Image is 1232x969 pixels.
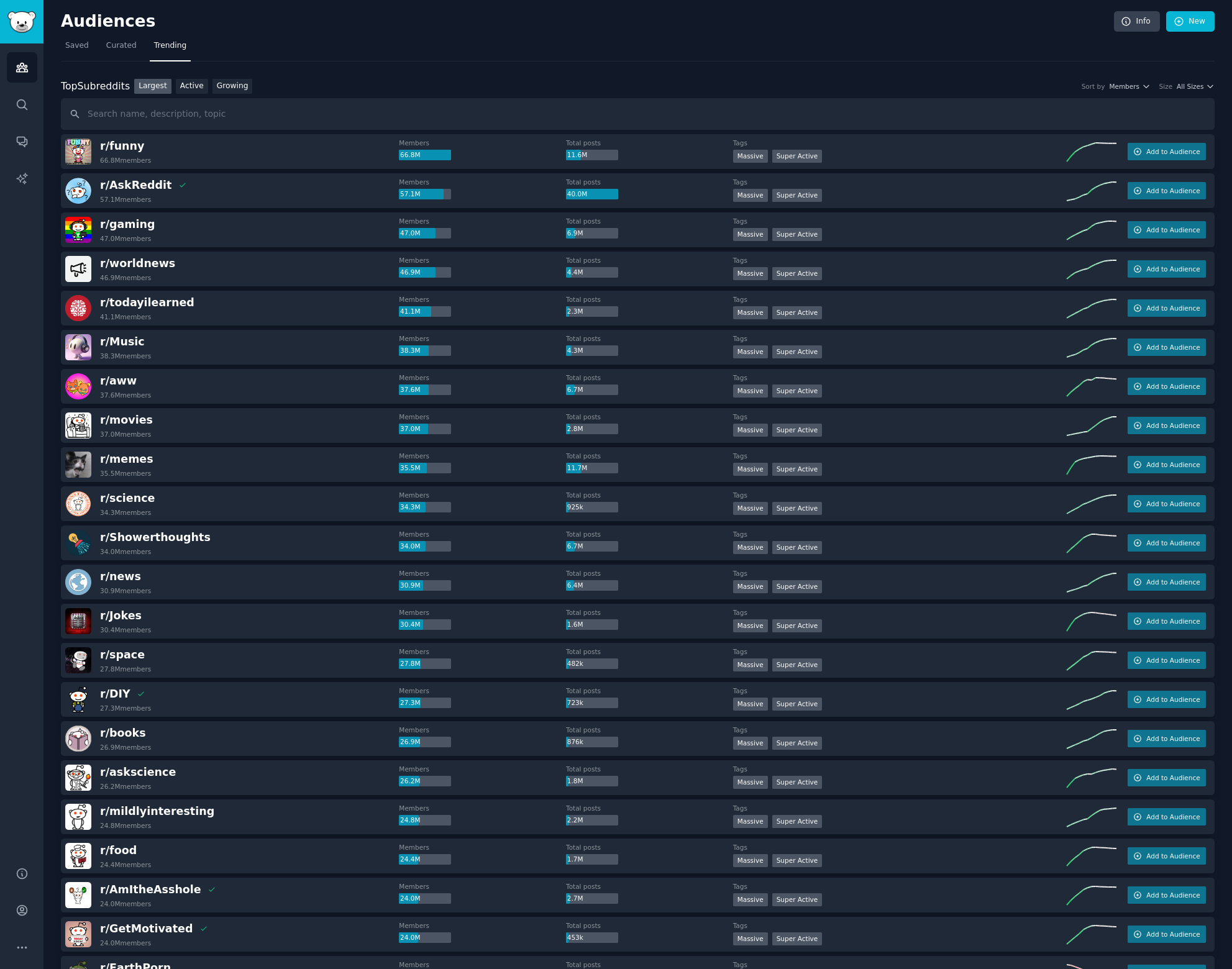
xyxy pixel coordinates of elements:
dt: Tags [733,569,1067,578]
dt: Members [399,491,566,499]
img: AskReddit [65,178,91,204]
div: Super Active [772,854,823,867]
dt: Members [399,452,566,460]
img: DIY [65,686,91,712]
div: 41.1M members [100,312,151,321]
dt: Total posts [566,608,733,617]
div: 24.4M [399,854,451,865]
button: Add to Audience [1128,495,1206,512]
dt: Total posts [566,178,733,186]
div: 38.3M members [100,352,151,360]
div: Massive [733,463,768,476]
span: r/ space [100,648,145,661]
h2: Audiences [61,12,1114,32]
img: GummySearch logo [7,11,36,33]
div: 66.8M [399,150,451,161]
span: r/ aww [100,375,137,387]
div: Massive [733,228,768,241]
dt: Tags [733,647,1067,656]
dt: Total posts [566,334,733,343]
div: 26.9M [399,737,451,748]
button: Add to Audience [1128,847,1206,865]
div: Size [1159,82,1173,91]
div: 26.2M members [100,782,151,791]
div: 1.7M [566,854,618,865]
dt: Total posts [566,256,733,265]
button: Add to Audience [1128,143,1206,160]
input: Search name, description, topic [61,98,1215,130]
span: r/ Music [100,335,145,348]
div: Super Active [772,150,823,163]
img: aww [65,373,91,399]
div: 1.6M [566,619,618,630]
div: Massive [733,698,768,711]
img: funny [65,139,91,165]
span: Curated [106,40,137,52]
span: All Sizes [1177,82,1203,91]
span: Trending [154,40,186,52]
div: 34.0M [399,541,451,552]
dt: Tags [733,843,1067,852]
div: Massive [733,384,768,398]
dt: Tags [733,295,1067,304]
dt: Total posts [566,765,733,773]
button: Add to Audience [1128,417,1206,434]
dt: Members [399,412,566,421]
div: 24.8M [399,815,451,826]
dt: Tags [733,686,1067,695]
a: Info [1114,11,1160,32]
div: Top Subreddits [61,79,130,94]
button: Add to Audience [1128,299,1206,317]
dt: Tags [733,726,1067,734]
div: Super Active [772,893,823,906]
dt: Members [399,373,566,382]
dt: Tags [733,960,1067,969]
span: r/ DIY [100,688,130,700]
dt: Tags [733,765,1067,773]
img: science [65,491,91,517]
dt: Tags [733,256,1067,265]
dt: Total posts [566,569,733,578]
div: 47.0M [399,228,451,239]
dt: Total posts [566,726,733,734]
button: Add to Audience [1128,808,1206,826]
dt: Tags [733,373,1067,382]
button: Add to Audience [1128,691,1206,708]
div: Massive [733,541,768,554]
dt: Members [399,608,566,617]
div: Massive [733,189,768,202]
div: Super Active [772,737,823,750]
button: Members [1109,82,1150,91]
div: 2.8M [566,424,618,435]
span: Saved [65,40,89,52]
span: Add to Audience [1146,186,1200,195]
a: Curated [102,36,141,61]
img: GetMotivated [65,921,91,947]
dt: Total posts [566,921,733,930]
div: Super Active [772,345,823,358]
span: Add to Audience [1146,539,1200,547]
div: 27.8M [399,658,451,670]
dt: Total posts [566,139,733,147]
div: 30.9M members [100,586,151,595]
a: Growing [212,79,253,94]
div: Massive [733,619,768,632]
dt: Tags [733,804,1067,812]
img: gaming [65,217,91,243]
button: Add to Audience [1128,926,1206,943]
dt: Members [399,295,566,304]
dt: Members [399,217,566,225]
dt: Total posts [566,686,733,695]
span: Add to Audience [1146,460,1200,469]
a: Active [176,79,208,94]
span: r/ todayilearned [100,296,194,309]
img: memes [65,452,91,478]
div: Super Active [772,619,823,632]
div: Massive [733,932,768,945]
div: Super Active [772,384,823,398]
div: 34.3M [399,502,451,513]
span: Add to Audience [1146,656,1200,665]
a: Largest [134,79,171,94]
dt: Tags [733,452,1067,460]
dt: Total posts [566,295,733,304]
